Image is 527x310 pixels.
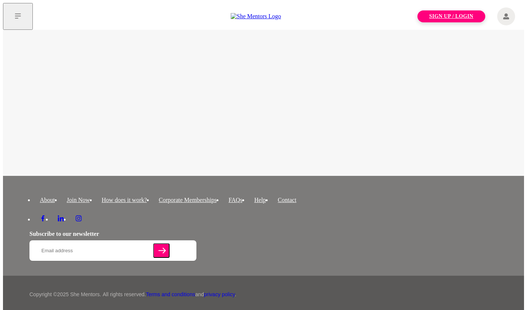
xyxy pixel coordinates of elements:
a: Sign Up / Login [417,10,485,22]
a: LinkedIn [58,215,64,223]
a: Facebook [40,215,46,223]
a: Terms and conditions [146,291,195,297]
a: FAQs [223,197,248,203]
p: Copyright © 2025 She Mentors . [29,291,101,297]
h4: Subscribe to our newsletter [29,231,189,237]
img: She Mentors Logo [231,13,281,20]
a: Instagram [76,215,82,223]
a: How does it work? [96,197,153,203]
a: Help [248,197,272,203]
a: Contact [272,197,302,203]
a: About [34,197,61,203]
a: Corporate Memberships [153,197,223,203]
input: Email address [29,240,196,261]
a: privacy policy [204,291,235,297]
p: All rights reserved. and . [102,291,236,297]
a: Join Now [61,197,96,203]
